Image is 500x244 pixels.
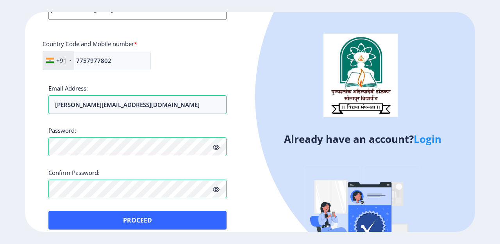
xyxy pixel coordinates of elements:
label: Country Code and Mobile number [43,40,137,48]
div: India (भारत): +91 [43,51,74,70]
label: Password: [48,126,76,134]
label: Email Address: [48,84,88,92]
button: Proceed [48,211,227,230]
h4: Already have an account? [256,133,469,145]
input: Mobile No [43,51,151,70]
div: +91 [56,57,67,64]
input: Email address [48,95,227,114]
a: Login [414,132,441,146]
label: Confirm Password: [48,169,100,176]
img: logo [323,34,398,117]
